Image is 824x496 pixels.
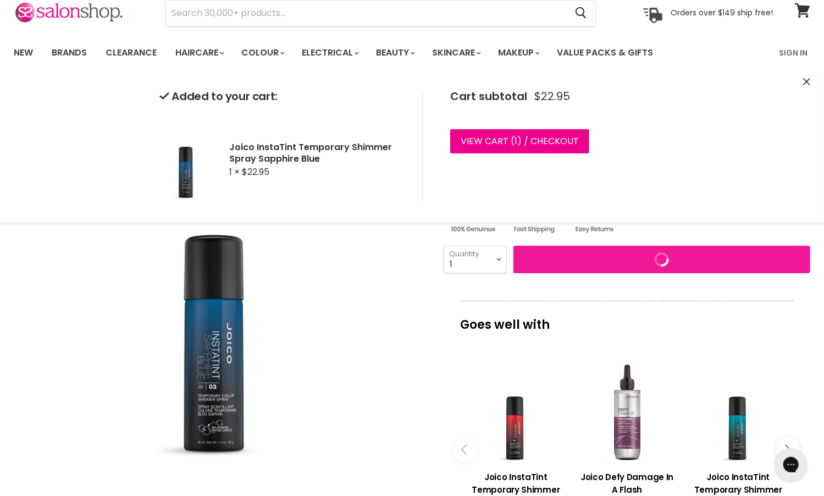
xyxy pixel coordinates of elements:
span: Cart subtotal [450,89,527,104]
select: Quantity [444,246,507,273]
span: $22.95 [534,90,570,103]
div: Joico InstaTint Temporary Shimmer Spray Sapphire Blue image. Click or Scroll to Zoom. [14,84,424,494]
span: 1 × [230,166,240,178]
p: Orders over $149 ship free! [671,8,773,18]
a: View cart (1) / Checkout [450,129,589,153]
a: Value Packs & Gifts [549,41,661,64]
img: Joico InstaTint Temporary Shimmer Spray Sapphire Blue [159,118,214,201]
a: Brands [43,41,95,64]
a: Haircare [167,41,231,64]
h2: Added to your cart: [159,90,405,103]
a: Makeup [490,41,546,64]
a: Colour [233,41,291,64]
ul: Main menu [5,37,717,69]
button: Search [566,1,595,26]
h3: Joico Defy Damage In A Flash [577,471,677,496]
button: Close [803,76,810,88]
img: Joico InstaTint Temporary Shimmer Spray Sapphire Blue [102,113,336,465]
a: Skincare [424,41,488,64]
input: Search [166,1,566,26]
a: Beauty [368,41,422,64]
a: Electrical [294,41,366,64]
iframe: Gorgias live chat messenger [769,444,813,485]
a: Sign In [772,41,814,64]
a: New [5,41,41,64]
span: $22.95 [242,166,270,178]
a: Clearance [97,41,165,64]
span: 1 [515,135,517,147]
h2: Joico InstaTint Temporary Shimmer Spray Sapphire Blue [230,141,405,164]
p: Goes well with [460,301,794,337]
